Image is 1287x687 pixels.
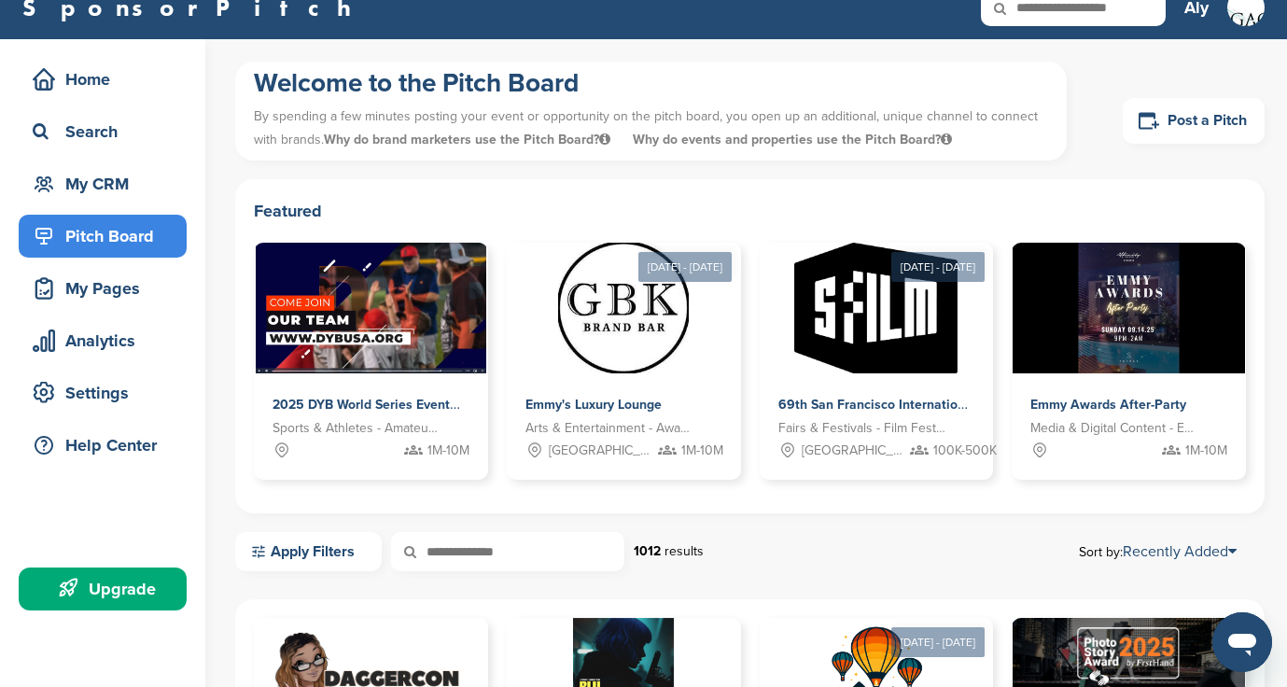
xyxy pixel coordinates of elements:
span: results [664,543,704,559]
h1: Welcome to the Pitch Board [254,66,1048,100]
span: Emmy's Luxury Lounge [525,397,662,413]
span: Why do brand marketers use the Pitch Board? [324,132,614,147]
div: [DATE] - [DATE] [891,627,985,657]
div: [DATE] - [DATE] [638,252,732,282]
span: 1M-10M [681,441,723,461]
span: Why do events and properties use the Pitch Board? [633,132,952,147]
a: Sponsorpitch & 2025 DYB World Series Events Sports & Athletes - Amateur Sports Leagues 1M-10M [254,243,488,480]
a: Upgrade [19,568,187,610]
span: Sort by: [1079,544,1237,559]
span: Arts & Entertainment - Award Show [525,418,694,439]
span: 1M-10M [427,441,469,461]
a: Search [19,110,187,153]
span: 2025 DYB World Series Events [273,397,456,413]
span: Sports & Athletes - Amateur Sports Leagues [273,418,441,439]
iframe: Button to launch messaging window [1212,612,1272,672]
span: 100K-500K [933,441,997,461]
span: Media & Digital Content - Entertainment [1030,418,1199,439]
img: Sponsorpitch & [794,243,958,373]
strong: 1012 [634,543,661,559]
div: [DATE] - [DATE] [891,252,985,282]
h2: Featured [254,198,1246,224]
a: My Pages [19,267,187,310]
span: 1M-10M [1185,441,1227,461]
a: Sponsorpitch & Emmy Awards After-Party Media & Digital Content - Entertainment 1M-10M [1012,243,1246,480]
div: Settings [28,376,187,410]
div: Analytics [28,324,187,358]
img: Sponsorpitch & [256,243,486,373]
div: Home [28,63,187,96]
a: [DATE] - [DATE] Sponsorpitch & Emmy's Luxury Lounge Arts & Entertainment - Award Show [GEOGRAPHIC... [507,213,741,480]
a: Post a Pitch [1123,98,1265,144]
a: Home [19,58,187,101]
a: Recently Added [1123,542,1237,561]
span: Fairs & Festivals - Film Festival [778,418,947,439]
a: Apply Filters [235,532,382,571]
a: Help Center [19,424,187,467]
div: My CRM [28,167,187,201]
img: Sponsorpitch & [558,243,689,373]
a: [DATE] - [DATE] Sponsorpitch & 69th San Francisco International Film Festival Fairs & Festivals -... [760,213,994,480]
a: Settings [19,372,187,414]
a: Analytics [19,319,187,362]
p: By spending a few minutes posting your event or opportunity on the pitch board, you open up an ad... [254,100,1048,156]
span: [GEOGRAPHIC_DATA], [GEOGRAPHIC_DATA] [549,441,653,461]
span: Emmy Awards After-Party [1030,397,1186,413]
div: Upgrade [28,572,187,606]
span: [GEOGRAPHIC_DATA], [GEOGRAPHIC_DATA] [802,441,906,461]
div: Help Center [28,428,187,462]
a: My CRM [19,162,187,205]
div: Search [28,115,187,148]
a: Pitch Board [19,215,187,258]
div: Pitch Board [28,219,187,253]
div: My Pages [28,272,187,305]
img: Sponsorpitch & [1013,243,1245,373]
span: 69th San Francisco International Film Festival [778,397,1057,413]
